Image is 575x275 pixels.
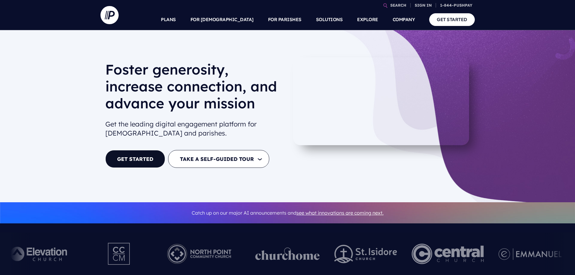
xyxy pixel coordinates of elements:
a: GET STARTED [105,150,165,168]
img: pp_logos_1 [255,248,320,260]
a: COMPANY [393,9,415,30]
img: pp_logos_2 [334,245,397,263]
img: Pushpay_Logo__CCM [95,237,143,270]
a: EXPLORE [357,9,378,30]
a: PLANS [161,9,176,30]
a: SOLUTIONS [316,9,343,30]
img: Central Church Henderson NV [412,237,484,270]
a: see what innovations are coming next. [296,210,384,216]
button: TAKE A SELF-GUIDED TOUR [168,150,269,168]
a: FOR [DEMOGRAPHIC_DATA] [190,9,254,30]
img: Pushpay_Logo__NorthPoint [158,237,241,270]
h1: Foster generosity, increase connection, and advance your mission [105,61,283,117]
h2: Get the leading digital engagement platform for [DEMOGRAPHIC_DATA] and parishes. [105,117,283,141]
a: FOR PARISHES [268,9,302,30]
p: Catch up on our major AI announcements and [105,206,470,220]
a: GET STARTED [429,13,475,26]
